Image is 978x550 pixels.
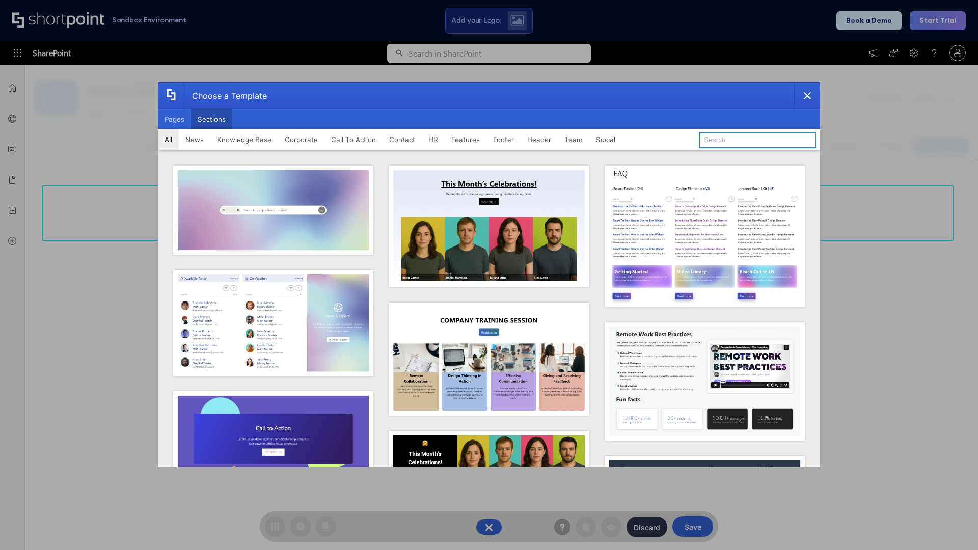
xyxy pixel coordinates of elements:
[445,129,486,150] button: Features
[158,109,191,129] button: Pages
[927,501,978,550] iframe: Chat Widget
[422,129,445,150] button: HR
[521,129,558,150] button: Header
[158,82,820,468] div: template selector
[158,129,179,150] button: All
[324,129,383,150] button: Call To Action
[184,83,267,108] div: Choose a Template
[589,129,622,150] button: Social
[699,132,816,148] input: Search
[191,109,232,129] button: Sections
[486,129,521,150] button: Footer
[558,129,589,150] button: Team
[179,129,210,150] button: News
[278,129,324,150] button: Corporate
[383,129,422,150] button: Contact
[210,129,278,150] button: Knowledge Base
